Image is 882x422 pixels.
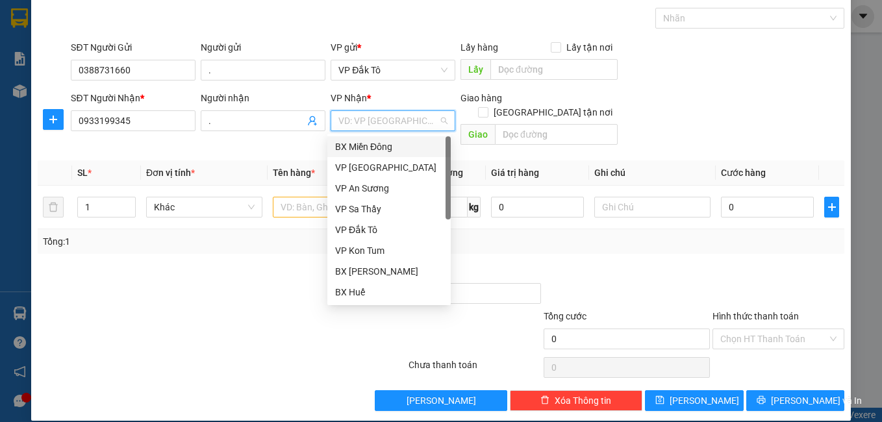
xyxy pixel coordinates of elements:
span: save [655,395,664,406]
input: Dọc đường [490,59,618,80]
span: printer [757,395,766,406]
span: Xóa Thông tin [555,393,611,408]
button: printer[PERSON_NAME] và In [746,390,845,411]
button: plus [824,197,839,217]
span: VP Đắk Tô [338,60,447,80]
div: Chưa thanh toán [407,358,542,380]
div: BX Miền Đông [327,136,451,157]
span: kg [468,197,481,217]
span: Lấy [460,59,490,80]
th: Ghi chú [589,160,716,186]
span: [PERSON_NAME] [670,393,739,408]
div: VP Đắk Tô [327,219,451,240]
span: Giao [460,124,495,145]
button: [PERSON_NAME] [375,390,507,411]
button: save[PERSON_NAME] [645,390,744,411]
span: Tên hàng [273,168,315,178]
div: BX Miền Đông [335,140,443,154]
span: user-add [307,116,318,126]
span: Khác [154,197,255,217]
input: 0 [491,197,584,217]
span: Cước hàng [721,168,766,178]
div: BX [PERSON_NAME] [335,264,443,279]
div: VP Kon Tum [335,243,443,258]
span: Giao hàng [460,93,502,103]
span: [PERSON_NAME] và In [771,393,862,408]
div: VP [GEOGRAPHIC_DATA] [335,160,443,175]
span: SL [77,168,88,178]
div: VP Đà Nẵng [327,157,451,178]
button: plus [43,109,64,130]
div: Người nhận [201,91,325,105]
input: Dọc đường [495,124,618,145]
div: SĐT Người Gửi [71,40,195,55]
span: Tổng cước [544,311,586,321]
div: VP An Sương [327,178,451,199]
input: Ghi Chú [594,197,711,217]
span: delete [540,395,549,406]
div: VP Sa Thầy [335,202,443,216]
div: BX Huế [335,285,443,299]
div: Tổng: 1 [43,234,342,249]
div: Người gửi [201,40,325,55]
label: Hình thức thanh toán [712,311,799,321]
div: SĐT Người Nhận [71,91,195,105]
div: BX Huế [327,282,451,303]
div: BX Phạm Văn Đồng [327,261,451,282]
div: VP Sa Thầy [327,199,451,219]
span: plus [44,114,63,125]
input: VD: Bàn, Ghế [273,197,389,217]
div: VP Đắk Tô [335,223,443,237]
button: deleteXóa Thông tin [510,390,642,411]
div: VP Kon Tum [327,240,451,261]
div: VP gửi [331,40,455,55]
span: Lấy tận nơi [561,40,618,55]
span: [GEOGRAPHIC_DATA] tận nơi [488,105,618,119]
button: delete [43,197,64,217]
span: VP Nhận [331,93,367,103]
span: [PERSON_NAME] [407,393,476,408]
span: Lấy hàng [460,42,498,53]
span: Đơn vị tính [146,168,195,178]
span: Giá trị hàng [491,168,539,178]
span: plus [825,202,838,212]
div: VP An Sương [335,181,443,195]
